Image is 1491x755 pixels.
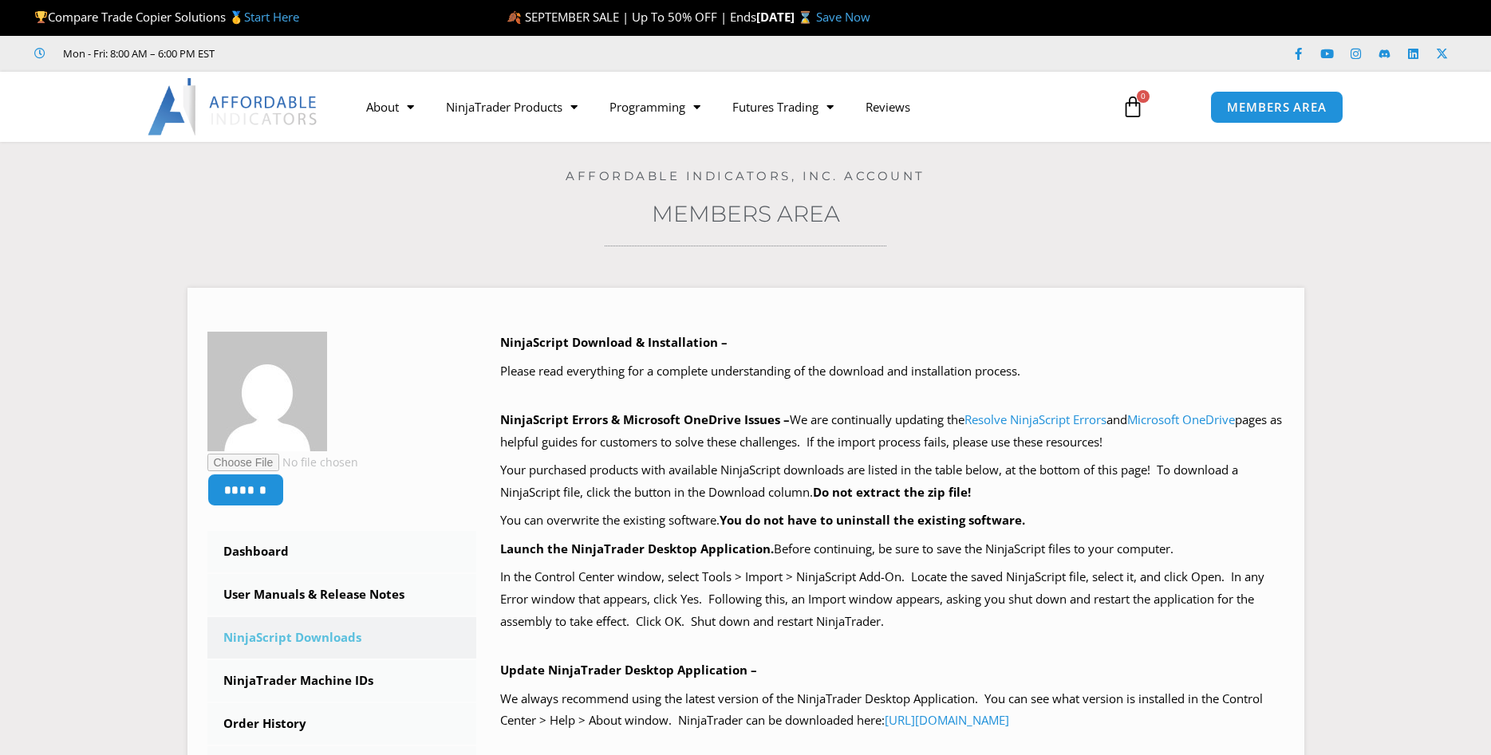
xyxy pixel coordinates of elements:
span: 0 [1137,90,1150,103]
a: About [350,88,430,125]
a: Order History [207,703,477,745]
p: Before continuing, be sure to save the NinjaScript files to your computer. [500,538,1284,560]
nav: Menu [350,88,1103,125]
a: Save Now [816,9,870,25]
a: Dashboard [207,531,477,572]
a: [URL][DOMAIN_NAME] [885,712,1009,728]
a: User Manuals & Release Notes [207,574,477,615]
b: NinjaScript Download & Installation – [500,334,728,350]
a: Affordable Indicators, Inc. Account [566,168,925,183]
a: MEMBERS AREA [1210,91,1343,124]
p: We always recommend using the latest version of the NinjaTrader Desktop Application. You can see ... [500,688,1284,733]
span: Mon - Fri: 8:00 AM – 6:00 PM EST [59,44,215,63]
a: Reviews [850,88,926,125]
span: 🍂 SEPTEMBER SALE | Up To 50% OFF | Ends [507,9,756,25]
img: LogoAI | Affordable Indicators – NinjaTrader [148,78,319,136]
a: NinjaScript Downloads [207,617,477,659]
p: In the Control Center window, select Tools > Import > NinjaScript Add-On. Locate the saved NinjaS... [500,566,1284,633]
p: Please read everything for a complete understanding of the download and installation process. [500,360,1284,383]
a: NinjaTrader Machine IDs [207,660,477,702]
img: 8c717b790aa4db3f4d64288ae04af6d9c2960ae9195644d5b125a97410903cdc [207,332,327,451]
a: Futures Trading [716,88,850,125]
a: Members Area [652,200,840,227]
a: Resolve NinjaScript Errors [964,411,1106,427]
b: Do not extract the zip file! [813,484,971,500]
span: Compare Trade Copier Solutions 🥇 [34,9,299,25]
a: Programming [594,88,716,125]
a: Microsoft OneDrive [1127,411,1235,427]
a: Start Here [244,9,299,25]
a: NinjaTrader Products [430,88,594,125]
span: MEMBERS AREA [1227,101,1327,113]
strong: [DATE] ⌛ [756,9,816,25]
b: Launch the NinjaTrader Desktop Application. [500,541,774,556]
p: We are continually updating the and pages as helpful guides for customers to solve these challeng... [500,409,1284,454]
p: Your purchased products with available NinjaScript downloads are listed in the table below, at th... [500,459,1284,504]
b: Update NinjaTrader Desktop Application – [500,662,757,678]
b: You do not have to uninstall the existing software. [720,512,1025,528]
p: You can overwrite the existing software. [500,509,1284,532]
iframe: Customer reviews powered by Trustpilot [237,45,476,61]
img: 🏆 [35,11,47,23]
b: NinjaScript Errors & Microsoft OneDrive Issues – [500,411,790,427]
a: 0 [1098,84,1168,130]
